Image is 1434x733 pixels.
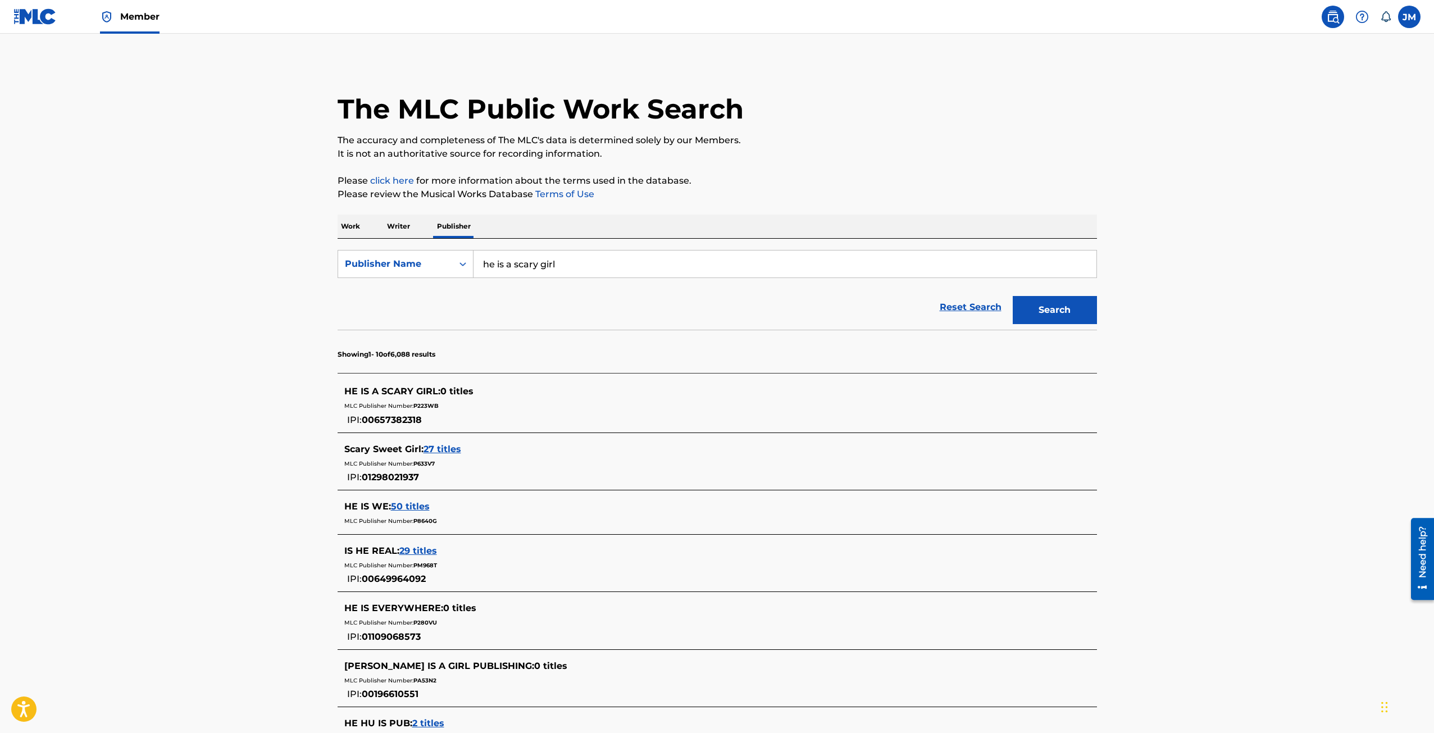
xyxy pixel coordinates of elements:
span: PM968T [413,562,437,569]
span: 0 titles [440,386,474,397]
span: 2 titles [412,718,444,729]
span: IS HE REAL : [344,545,399,556]
span: MLC Publisher Number: [344,677,413,684]
div: Drag [1381,690,1388,724]
span: MLC Publisher Number: [344,460,413,467]
iframe: Chat Widget [1378,679,1434,733]
span: 0 titles [534,661,567,671]
div: User Menu [1398,6,1421,28]
span: IPI: [347,689,362,699]
span: Scary Sweet Girl : [344,444,424,454]
span: 01109068573 [362,631,421,642]
span: MLC Publisher Number: [344,562,413,569]
div: Help [1351,6,1373,28]
span: IPI: [347,472,362,482]
img: search [1326,10,1340,24]
div: Notifications [1380,11,1391,22]
span: P633V7 [413,460,435,467]
form: Search Form [338,250,1097,330]
span: IPI: [347,631,362,642]
span: [PERSON_NAME] IS A GIRL PUBLISHING : [344,661,534,671]
p: Showing 1 - 10 of 6,088 results [338,349,435,359]
img: Top Rightsholder [100,10,113,24]
span: HE IS WE : [344,501,391,512]
a: click here [370,175,414,186]
span: 00657382318 [362,415,422,425]
span: 50 titles [391,501,430,512]
span: HE IS EVERYWHERE : [344,603,443,613]
span: Member [120,10,160,23]
a: Reset Search [934,295,1007,320]
span: P8640G [413,517,437,525]
img: help [1355,10,1369,24]
span: 00196610551 [362,689,418,699]
span: HE IS A SCARY GIRL : [344,386,440,397]
span: PA53N2 [413,677,436,684]
p: Publisher [434,215,474,238]
div: Publisher Name [345,257,446,271]
p: Please for more information about the terms used in the database. [338,174,1097,188]
p: The accuracy and completeness of The MLC's data is determined solely by our Members. [338,134,1097,147]
button: Search [1013,296,1097,324]
iframe: Resource Center [1403,514,1434,604]
p: Work [338,215,363,238]
p: Writer [384,215,413,238]
span: HE HU IS PUB : [344,718,412,729]
p: It is not an authoritative source for recording information. [338,147,1097,161]
span: 27 titles [424,444,461,454]
span: 00649964092 [362,573,426,584]
h1: The MLC Public Work Search [338,92,744,126]
span: 0 titles [443,603,476,613]
a: Terms of Use [533,189,594,199]
span: MLC Publisher Number: [344,619,413,626]
span: P280VU [413,619,437,626]
span: P223WB [413,402,439,409]
a: Public Search [1322,6,1344,28]
span: IPI: [347,415,362,425]
span: IPI: [347,573,362,584]
img: MLC Logo [13,8,57,25]
span: MLC Publisher Number: [344,517,413,525]
span: MLC Publisher Number: [344,402,413,409]
span: 29 titles [399,545,437,556]
p: Please review the Musical Works Database [338,188,1097,201]
span: 01298021937 [362,472,419,482]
